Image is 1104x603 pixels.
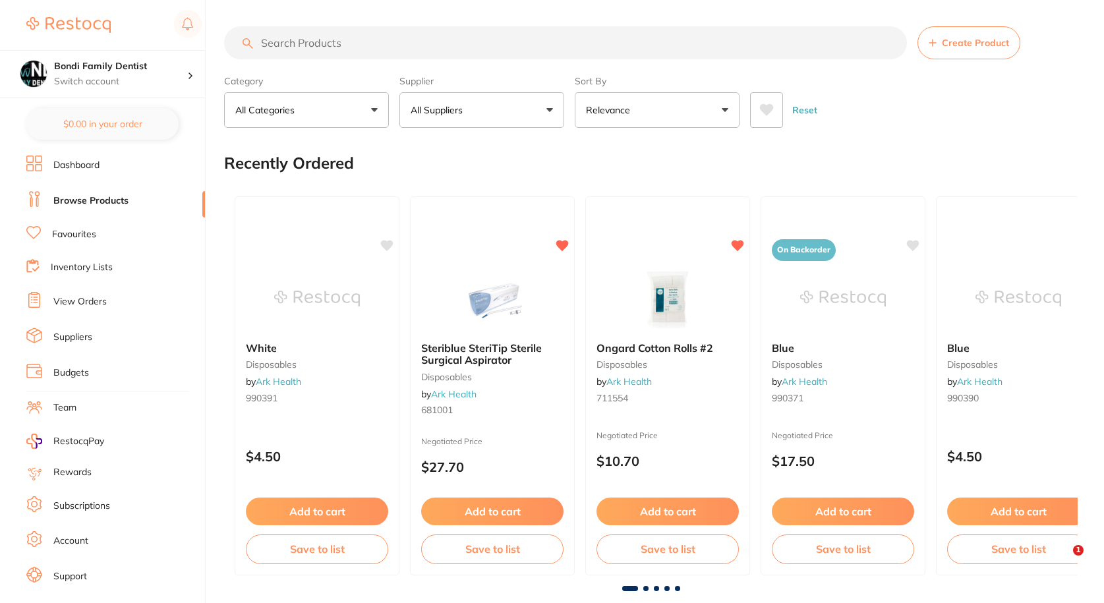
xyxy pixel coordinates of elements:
a: Ark Health [957,376,1002,388]
a: Suppliers [53,331,92,344]
img: Blue [975,266,1061,331]
p: $4.50 [947,449,1089,464]
a: Support [53,570,87,583]
small: disposables [596,359,739,370]
label: Supplier [399,75,564,87]
a: Browse Products [53,194,129,208]
a: Subscriptions [53,500,110,513]
a: Ark Health [606,376,652,388]
button: Add to cart [772,498,914,525]
img: Ongard Cotton Rolls #2 [625,266,711,331]
button: Relevance [575,92,740,128]
b: White [246,342,388,354]
p: $4.50 [246,449,388,464]
label: Sort By [575,75,740,87]
iframe: Intercom live chat [1046,545,1078,577]
span: On Backorder [772,239,836,261]
small: disposables [947,359,1089,370]
img: RestocqPay [26,434,42,449]
h2: Recently Ordered [224,154,354,173]
b: Ongard Cotton Rolls #2 [596,342,739,354]
span: by [421,388,477,400]
span: by [772,376,827,388]
a: RestocqPay [26,434,104,449]
label: Category [224,75,389,87]
a: Ark Health [256,376,301,388]
small: Negotiated Price [421,437,564,446]
button: All Suppliers [399,92,564,128]
button: Reset [788,92,821,128]
small: 990371 [772,393,914,403]
span: RestocqPay [53,435,104,448]
span: 1 [1073,545,1084,556]
a: Inventory Lists [51,261,113,274]
a: Ark Health [782,376,827,388]
a: Restocq Logo [26,10,111,40]
p: All Suppliers [411,103,468,117]
a: Budgets [53,366,89,380]
a: View Orders [53,295,107,308]
small: Negotiated Price [772,431,914,440]
button: Save to list [246,534,388,563]
button: Save to list [772,534,914,563]
button: Save to list [947,534,1089,563]
b: Blue [772,342,914,354]
a: Account [53,534,88,548]
input: Search Products [224,26,907,59]
button: Save to list [421,534,564,563]
p: Switch account [54,75,187,88]
b: Blue [947,342,1089,354]
p: Relevance [586,103,635,117]
p: $17.50 [772,453,914,469]
button: Add to cart [246,498,388,525]
small: 681001 [421,405,564,415]
a: Ark Health [431,388,477,400]
small: 990390 [947,393,1089,403]
span: by [947,376,1002,388]
a: Team [53,401,76,415]
span: by [246,376,301,388]
b: Steriblue SteriTip Sterile Surgical Aspirator [421,342,564,366]
a: Rewards [53,466,92,479]
button: Add to cart [596,498,739,525]
button: Create Product [917,26,1020,59]
small: Negotiated Price [596,431,739,440]
span: Create Product [942,38,1009,48]
button: Add to cart [947,498,1089,525]
a: Dashboard [53,159,100,172]
img: White [274,266,360,331]
img: Bondi Family Dentist [20,61,47,87]
img: Restocq Logo [26,17,111,33]
p: $27.70 [421,459,564,474]
p: $10.70 [596,453,739,469]
img: Steriblue SteriTip Sterile Surgical Aspirator [450,266,535,331]
span: by [596,376,652,388]
button: All Categories [224,92,389,128]
button: $0.00 in your order [26,108,179,140]
button: Save to list [596,534,739,563]
small: 990391 [246,393,388,403]
small: 711554 [596,393,739,403]
img: Blue [800,266,886,331]
small: disposables [772,359,914,370]
small: disposables [421,372,564,382]
a: Favourites [52,228,96,241]
p: All Categories [235,103,300,117]
h4: Bondi Family Dentist [54,60,187,73]
button: Add to cart [421,498,564,525]
small: disposables [246,359,388,370]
